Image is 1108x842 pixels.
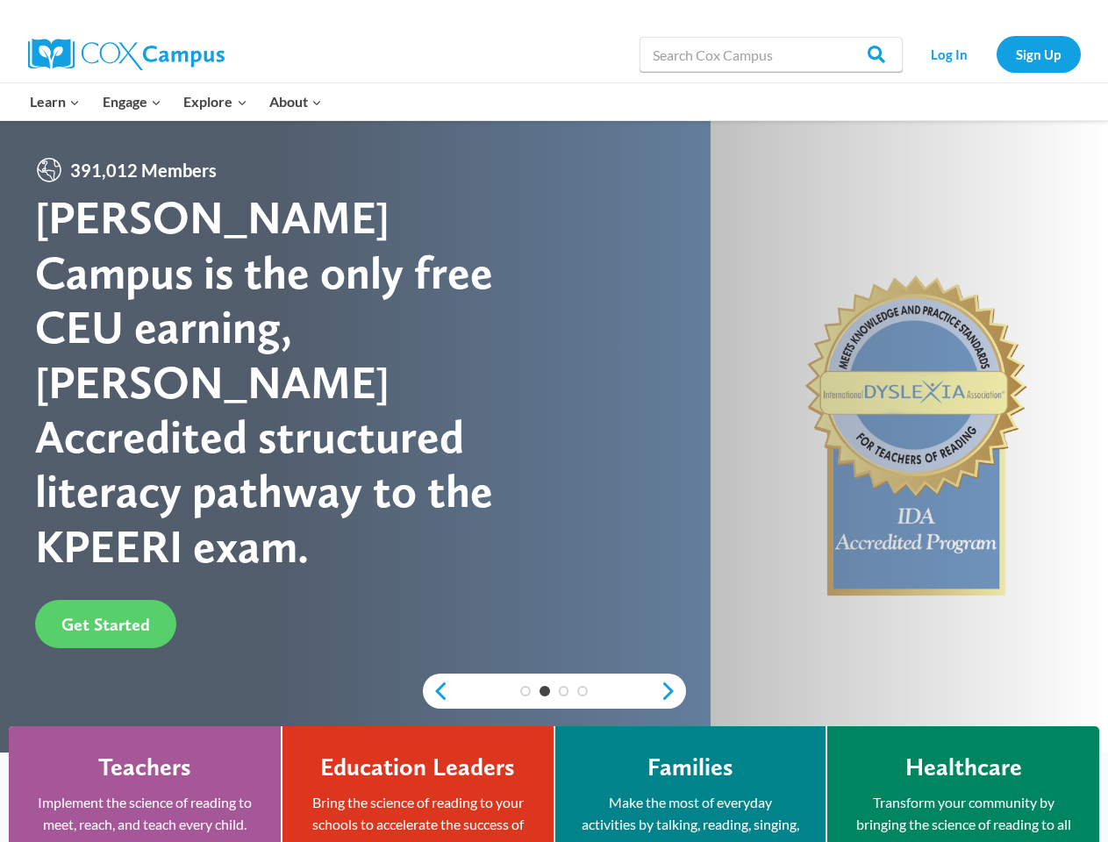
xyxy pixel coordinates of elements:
h4: Education Leaders [320,753,515,782]
nav: Primary Navigation [19,83,333,120]
img: Cox Campus [28,39,225,70]
a: Sign Up [997,36,1081,72]
input: Search Cox Campus [640,37,903,72]
a: Get Started [35,600,176,648]
button: Child menu of Learn [19,83,92,120]
h4: Healthcare [905,753,1022,782]
button: Child menu of Explore [173,83,259,120]
div: [PERSON_NAME] Campus is the only free CEU earning, [PERSON_NAME] Accredited structured literacy p... [35,190,554,574]
a: Log In [911,36,988,72]
h4: Families [647,753,733,782]
button: Child menu of About [258,83,333,120]
p: Implement the science of reading to meet, reach, and teach every child. [35,791,254,836]
button: Child menu of Engage [91,83,173,120]
h4: Teachers [98,753,191,782]
nav: Secondary Navigation [911,36,1081,72]
span: 391,012 Members [63,156,224,184]
span: Get Started [61,614,150,635]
